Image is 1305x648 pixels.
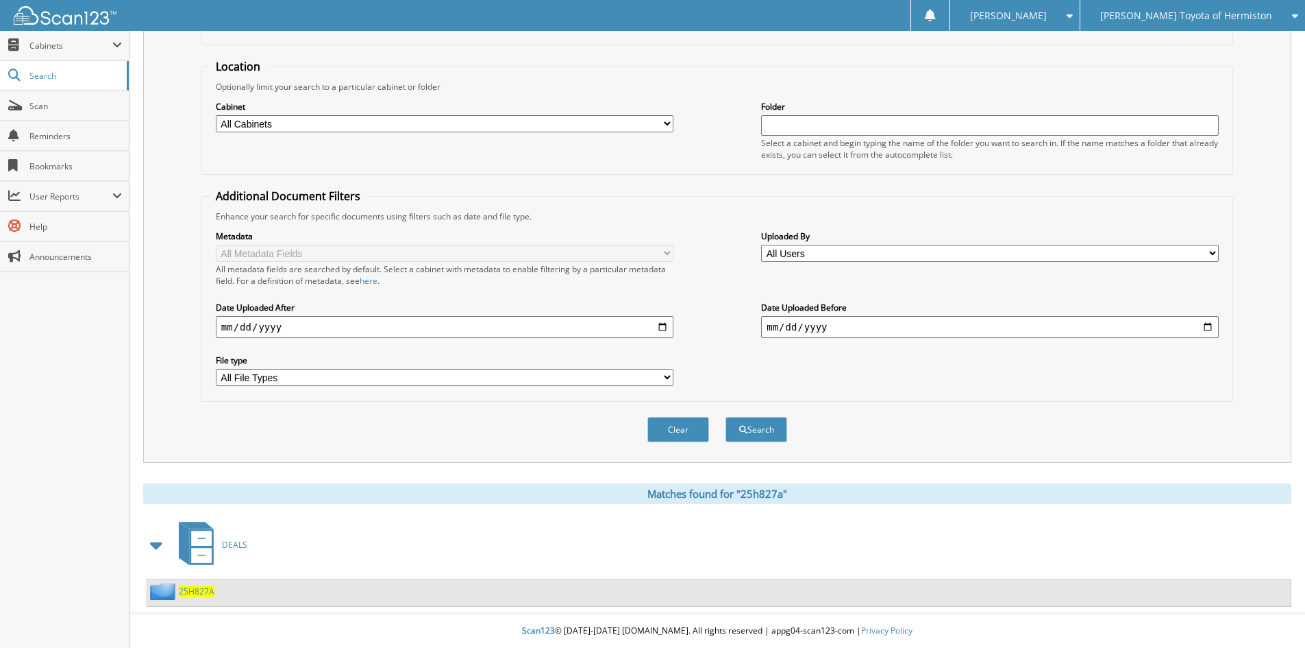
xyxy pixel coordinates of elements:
[647,417,709,442] button: Clear
[761,302,1219,313] label: Date Uploaded Before
[209,81,1226,93] div: Optionally limit your search to a particular cabinet or folder
[725,417,787,442] button: Search
[761,316,1219,338] input: end
[216,101,673,112] label: Cabinet
[29,191,112,202] span: User Reports
[143,483,1291,504] div: Matches found for "25h827a"
[209,189,367,204] legend: Additional Document Filters
[360,275,377,287] a: here
[522,625,555,636] span: Scan123
[209,59,267,74] legend: Location
[216,316,673,338] input: start
[209,211,1226,222] div: Enhance your search for specific documents using filters such as date and file type.
[216,355,673,366] label: File type
[29,160,122,172] span: Bookmarks
[150,583,179,600] img: folder2.png
[761,137,1219,160] div: Select a cabinet and begin typing the name of the folder you want to search in. If the name match...
[179,586,214,597] a: 25H827A
[29,70,120,82] span: Search
[14,6,116,25] img: scan123-logo-white.svg
[29,130,122,142] span: Reminders
[222,539,247,551] span: DEALS
[761,101,1219,112] label: Folder
[761,230,1219,242] label: Uploaded By
[970,12,1047,20] span: [PERSON_NAME]
[29,100,122,112] span: Scan
[129,614,1305,648] div: © [DATE]-[DATE] [DOMAIN_NAME]. All rights reserved | appg04-scan123-com |
[29,221,122,232] span: Help
[216,230,673,242] label: Metadata
[29,40,112,51] span: Cabinets
[29,251,122,263] span: Announcements
[216,302,673,313] label: Date Uploaded After
[861,625,912,636] a: Privacy Policy
[216,263,673,287] div: All metadata fields are searched by default. Select a cabinet with metadata to enable filtering b...
[1100,12,1272,20] span: [PERSON_NAME] Toyota of Hermiston
[171,518,247,572] a: DEALS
